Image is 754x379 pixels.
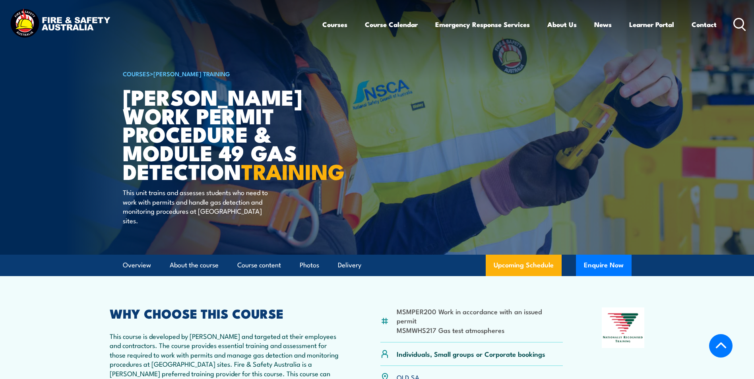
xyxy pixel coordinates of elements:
a: COURSES [123,69,150,78]
a: Contact [692,14,717,35]
a: Overview [123,255,151,276]
a: Course content [237,255,281,276]
a: Delivery [338,255,361,276]
h6: > [123,69,319,78]
a: About Us [547,14,577,35]
p: Individuals, Small groups or Corporate bookings [397,349,545,358]
a: About the course [170,255,219,276]
li: MSMWHS217 Gas test atmospheres [397,325,563,335]
a: Courses [322,14,347,35]
a: Course Calendar [365,14,418,35]
a: Upcoming Schedule [486,255,562,276]
a: Learner Portal [629,14,674,35]
p: This unit trains and assesses students who need to work with permits and handle gas detection and... [123,188,268,225]
h1: [PERSON_NAME] Work Permit Procedure & Module 49 Gas Detection [123,87,319,180]
button: Enquire Now [576,255,632,276]
li: MSMPER200 Work in accordance with an issued permit [397,307,563,325]
strong: TRAINING [241,154,345,187]
a: News [594,14,612,35]
a: [PERSON_NAME] Training [153,69,230,78]
a: Photos [300,255,319,276]
a: Emergency Response Services [435,14,530,35]
img: Nationally Recognised Training logo. [602,307,645,348]
h2: WHY CHOOSE THIS COURSE [110,307,342,319]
